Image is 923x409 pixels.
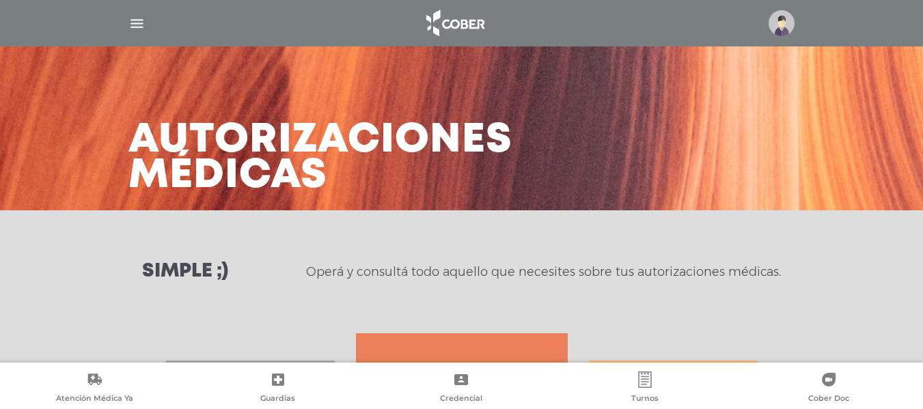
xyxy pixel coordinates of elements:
span: Cober Doc [808,393,849,406]
img: logo_cober_home-white.png [419,7,491,40]
img: profile-placeholder.svg [769,10,795,36]
a: Atención Médica Ya [3,371,187,406]
img: Cober_menu-lines-white.svg [128,15,146,32]
a: Credencial [370,371,553,406]
span: Credencial [440,393,482,406]
span: Guardias [260,393,295,406]
a: Turnos [553,371,737,406]
a: Cober Doc [736,371,920,406]
a: Guardias [187,371,370,406]
p: Operá y consultá todo aquello que necesites sobre tus autorizaciones médicas. [306,264,781,280]
span: Atención Médica Ya [56,393,133,406]
span: Turnos [631,393,659,406]
h3: Autorizaciones médicas [128,123,512,194]
h3: Simple ;) [142,262,228,281]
